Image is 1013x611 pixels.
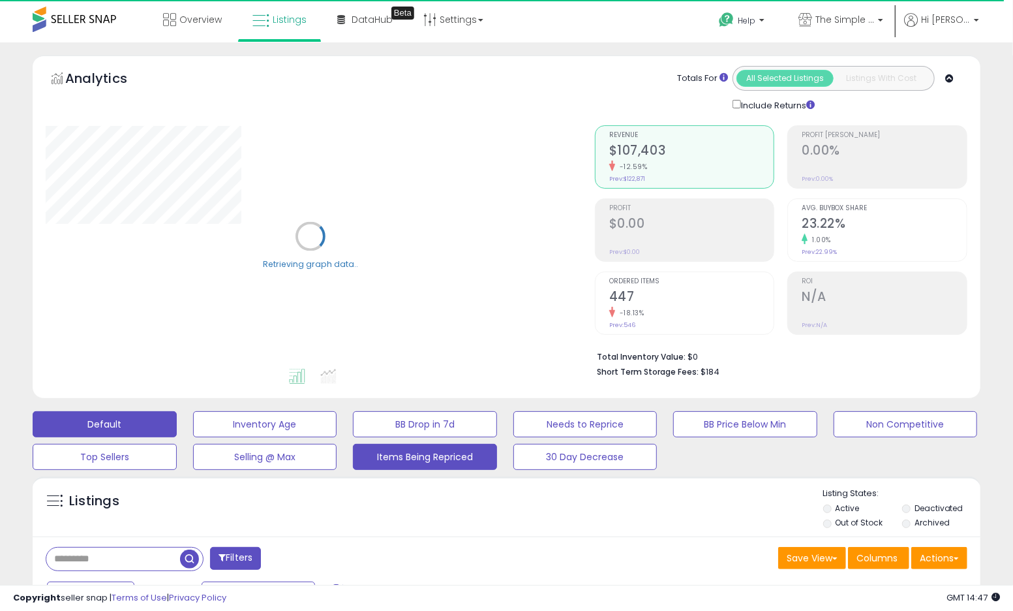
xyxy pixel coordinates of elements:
h2: 447 [609,289,774,307]
button: Last 7 Days [47,582,134,604]
h2: N/A [802,289,967,307]
small: -12.59% [615,162,648,172]
span: Profit [609,205,774,212]
h5: Listings [69,492,119,510]
h2: 23.22% [802,216,967,234]
span: ROI [802,278,967,285]
label: Deactivated [915,503,963,514]
span: DataHub [352,13,393,26]
div: Totals For [677,72,728,85]
span: Revenue [609,132,774,139]
h2: $107,403 [609,143,774,161]
button: Columns [848,547,909,569]
button: Default [33,411,177,437]
button: Sep-26 - Oct-02 [202,582,315,604]
span: Listings [273,13,307,26]
small: Prev: 22.99% [802,248,837,256]
label: Archived [915,517,950,528]
button: Listings With Cost [833,70,930,87]
button: Non Competitive [834,411,978,437]
h5: Analytics [65,69,153,91]
span: The Simple Store [815,13,874,26]
li: $0 [597,348,958,364]
a: Help [708,2,778,42]
button: Inventory Age [193,411,337,437]
button: Selling @ Max [193,444,337,470]
button: Top Sellers [33,444,177,470]
button: Filters [210,547,261,570]
label: Active [836,503,860,514]
small: -18.13% [615,308,644,318]
small: 1.00% [808,235,831,245]
div: Retrieving graph data.. [263,258,358,270]
b: Short Term Storage Fees: [597,366,699,377]
span: Help [738,15,755,26]
button: BB Drop in 7d [353,411,497,437]
button: All Selected Listings [736,70,834,87]
a: Terms of Use [112,591,167,604]
small: Prev: 546 [609,321,635,329]
h2: 0.00% [802,143,967,161]
a: Privacy Policy [169,591,226,604]
a: Hi [PERSON_NAME] [904,13,979,42]
button: Needs to Reprice [513,411,658,437]
button: BB Price Below Min [673,411,817,437]
span: Columns [856,552,898,565]
button: Actions [911,547,967,569]
span: $184 [701,366,719,378]
span: Overview [179,13,222,26]
button: 30 Day Decrease [513,444,658,470]
h2: $0.00 [609,216,774,234]
div: Tooltip anchor [391,7,414,20]
span: Ordered Items [609,278,774,285]
button: Items Being Repriced [353,444,497,470]
small: Prev: $0.00 [609,248,640,256]
small: Prev: 0.00% [802,175,833,183]
label: Out of Stock [836,517,883,528]
div: seller snap | | [13,592,226,604]
span: 2025-10-10 14:47 GMT [946,591,1000,604]
span: Profit [PERSON_NAME] [802,132,967,139]
span: Avg. Buybox Share [802,205,967,212]
span: Hi [PERSON_NAME] [921,13,970,26]
small: Prev: N/A [802,321,827,329]
button: Save View [778,547,846,569]
small: Prev: $122,871 [609,175,645,183]
strong: Copyright [13,591,61,604]
div: Include Returns [723,97,830,112]
i: Get Help [718,12,734,28]
p: Listing States: [823,488,980,500]
b: Total Inventory Value: [597,351,686,362]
